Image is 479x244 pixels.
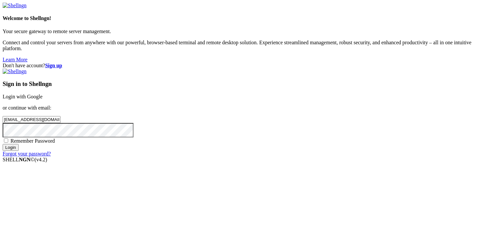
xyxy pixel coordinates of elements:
[3,15,476,21] h4: Welcome to Shellngn!
[3,80,476,88] h3: Sign in to Shellngn
[4,138,8,143] input: Remember Password
[3,144,19,151] input: Login
[3,94,43,99] a: Login with Google
[3,105,476,111] p: or continue with email:
[3,63,476,69] div: Don't have account?
[35,157,47,162] span: 4.2.0
[19,157,31,162] b: NGN
[45,63,62,68] a: Sign up
[3,157,47,162] span: SHELL ©
[3,57,27,62] a: Learn More
[3,29,476,34] p: Your secure gateway to remote server management.
[3,40,476,51] p: Connect and control your servers from anywhere with our powerful, browser-based terminal and remo...
[3,151,51,156] a: Forgot your password?
[10,138,55,144] span: Remember Password
[3,69,27,74] img: Shellngn
[3,116,61,123] input: Email address
[3,3,27,9] img: Shellngn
